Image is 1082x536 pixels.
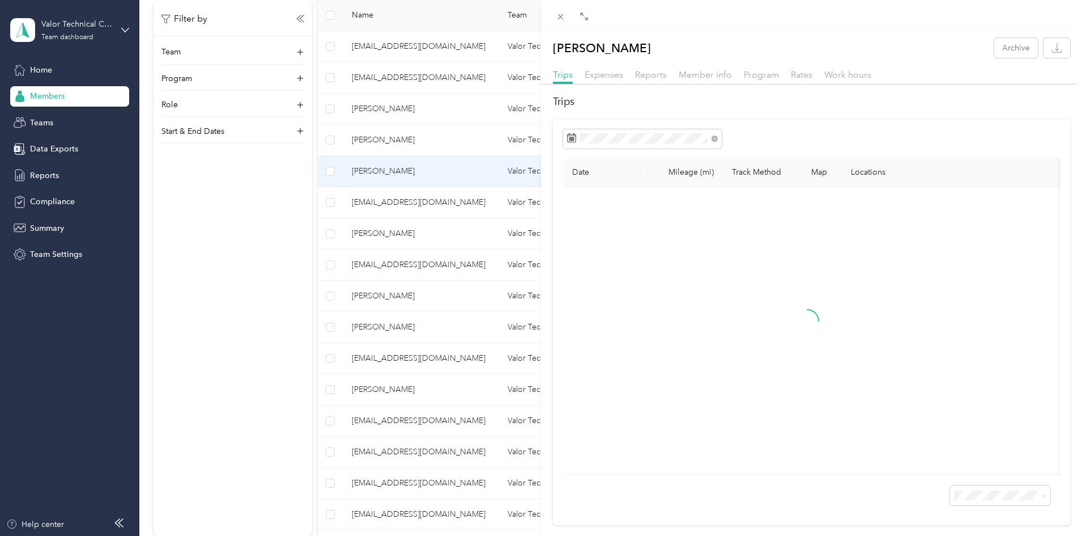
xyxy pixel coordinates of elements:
[824,69,871,80] span: Work hours
[553,94,1070,109] h2: Trips
[791,69,812,80] span: Rates
[553,69,573,80] span: Trips
[994,38,1038,58] button: Archive
[585,69,623,80] span: Expenses
[679,69,732,80] span: Member info
[802,158,842,187] th: Map
[744,69,779,80] span: Program
[723,158,802,187] th: Track Method
[648,158,723,187] th: Mileage (mi)
[553,38,651,58] p: [PERSON_NAME]
[635,69,667,80] span: Reports
[1019,472,1082,536] iframe: Everlance-gr Chat Button Frame
[563,158,648,187] th: Date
